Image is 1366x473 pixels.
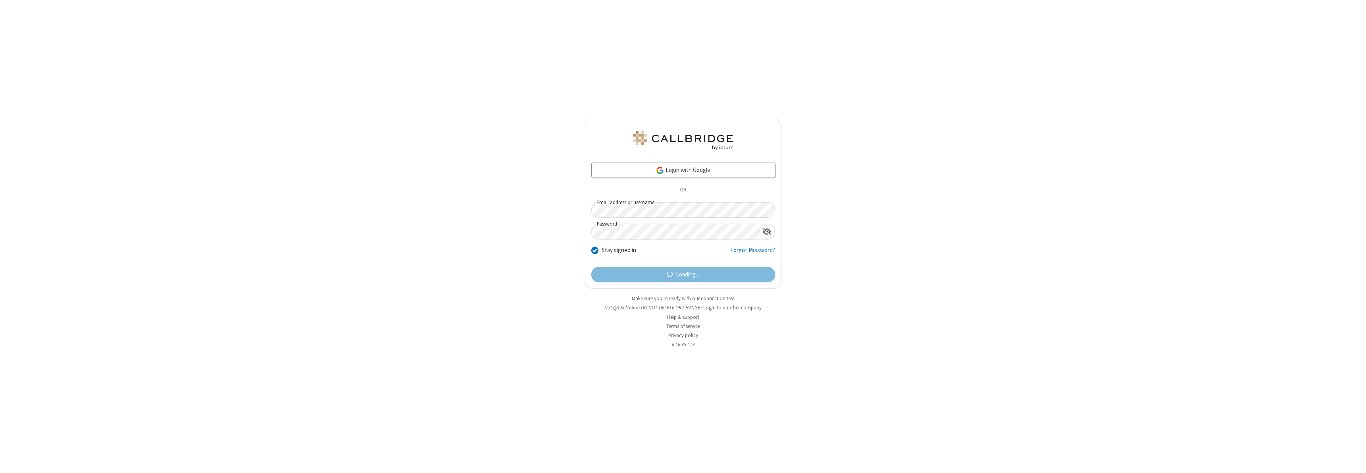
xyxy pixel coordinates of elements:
[730,246,775,261] a: Forgot Password?
[1346,452,1360,467] iframe: Chat
[585,341,781,348] li: v2.6.352.13
[677,185,689,196] span: OR
[585,304,781,311] li: Not QA Selenium DO NOT DELETE OR CHANGE?
[676,270,699,279] span: Loading...
[666,323,700,330] a: Terms of service
[631,131,735,150] img: QA Selenium DO NOT DELETE OR CHANGE
[591,267,775,283] button: Loading...
[759,224,775,239] div: Show password
[632,295,734,302] a: Make sure you're ready with our connection test
[667,314,699,320] a: Help & support
[592,224,759,239] input: Password
[602,246,636,255] label: Stay signed in
[668,332,698,339] a: Privacy policy
[656,166,664,175] img: google-icon.png
[703,304,762,311] button: Login to another company
[591,202,775,218] input: Email address or username
[591,162,775,178] a: Login with Google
